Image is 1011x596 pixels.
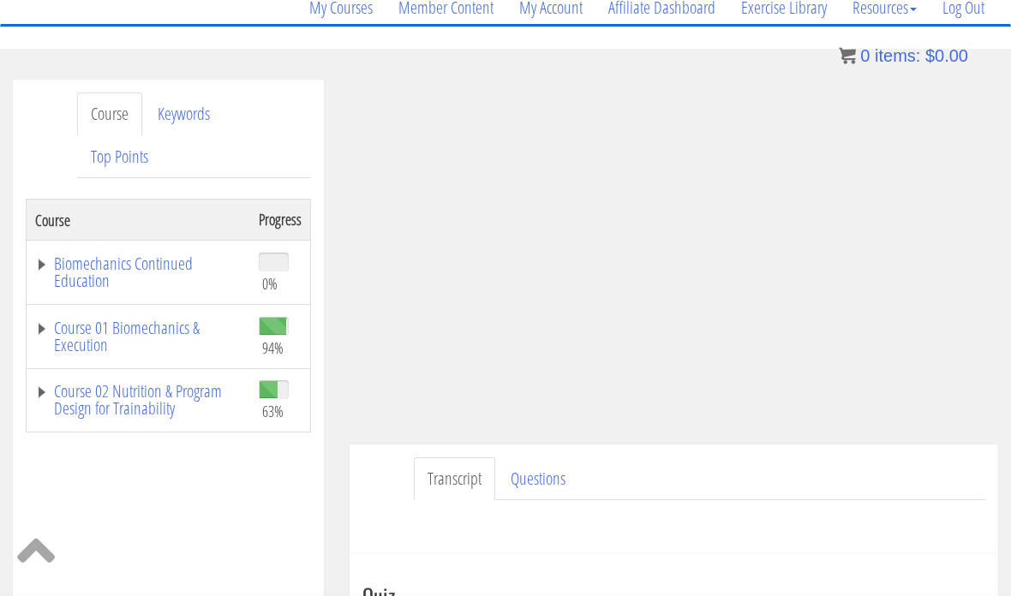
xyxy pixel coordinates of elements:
span: 0% [262,274,278,293]
a: Keywords [144,92,224,136]
a: Biomechanics Continued Education [35,255,242,289]
span: 0 [860,46,870,65]
span: 94% [262,338,284,357]
a: Course 02 Nutrition & Program Design for Trainability [35,383,242,417]
img: icon11.png [839,47,856,64]
span: 63% [262,402,284,420]
a: Questions [497,457,579,501]
span: items: [875,46,920,65]
a: Transcript [414,457,495,501]
a: 0 items: $0.00 [839,46,968,65]
th: Progress [250,200,311,241]
th: Course [27,200,251,241]
a: Course [77,92,142,136]
a: Top Points [77,135,162,179]
span: $ [925,46,935,65]
a: Course 01 Biomechanics & Execution [35,319,242,354]
bdi: 0.00 [925,46,968,65]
